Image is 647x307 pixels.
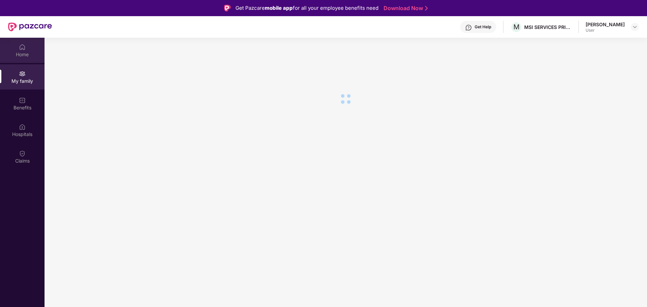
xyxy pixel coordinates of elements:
[235,4,378,12] div: Get Pazcare for all your employee benefits need
[475,24,491,30] div: Get Help
[19,70,26,77] img: svg+xml;base64,PHN2ZyB3aWR0aD0iMjAiIGhlaWdodD0iMjAiIHZpZXdCb3g9IjAgMCAyMCAyMCIgZmlsbD0ibm9uZSIgeG...
[425,5,428,12] img: Stroke
[265,5,293,11] strong: mobile app
[19,150,26,157] img: svg+xml;base64,PHN2ZyBpZD0iQ2xhaW0iIHhtbG5zPSJodHRwOi8vd3d3LnczLm9yZy8yMDAwL3N2ZyIgd2lkdGg9IjIwIi...
[8,23,52,31] img: New Pazcare Logo
[513,23,519,31] span: M
[224,5,231,11] img: Logo
[586,28,625,33] div: User
[632,24,638,30] img: svg+xml;base64,PHN2ZyBpZD0iRHJvcGRvd24tMzJ4MzIiIHhtbG5zPSJodHRwOi8vd3d3LnczLm9yZy8yMDAwL3N2ZyIgd2...
[384,5,426,12] a: Download Now
[465,24,472,31] img: svg+xml;base64,PHN2ZyBpZD0iSGVscC0zMngzMiIgeG1sbnM9Imh0dHA6Ly93d3cudzMub3JnLzIwMDAvc3ZnIiB3aWR0aD...
[586,21,625,28] div: [PERSON_NAME]
[19,44,26,50] img: svg+xml;base64,PHN2ZyBpZD0iSG9tZSIgeG1sbnM9Imh0dHA6Ly93d3cudzMub3JnLzIwMDAvc3ZnIiB3aWR0aD0iMjAiIG...
[524,24,571,30] div: MSI SERVICES PRIVATE LIMITED
[19,97,26,104] img: svg+xml;base64,PHN2ZyBpZD0iQmVuZWZpdHMiIHhtbG5zPSJodHRwOi8vd3d3LnczLm9yZy8yMDAwL3N2ZyIgd2lkdGg9Ij...
[19,124,26,130] img: svg+xml;base64,PHN2ZyBpZD0iSG9zcGl0YWxzIiB4bWxucz0iaHR0cDovL3d3dy53My5vcmcvMjAwMC9zdmciIHdpZHRoPS...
